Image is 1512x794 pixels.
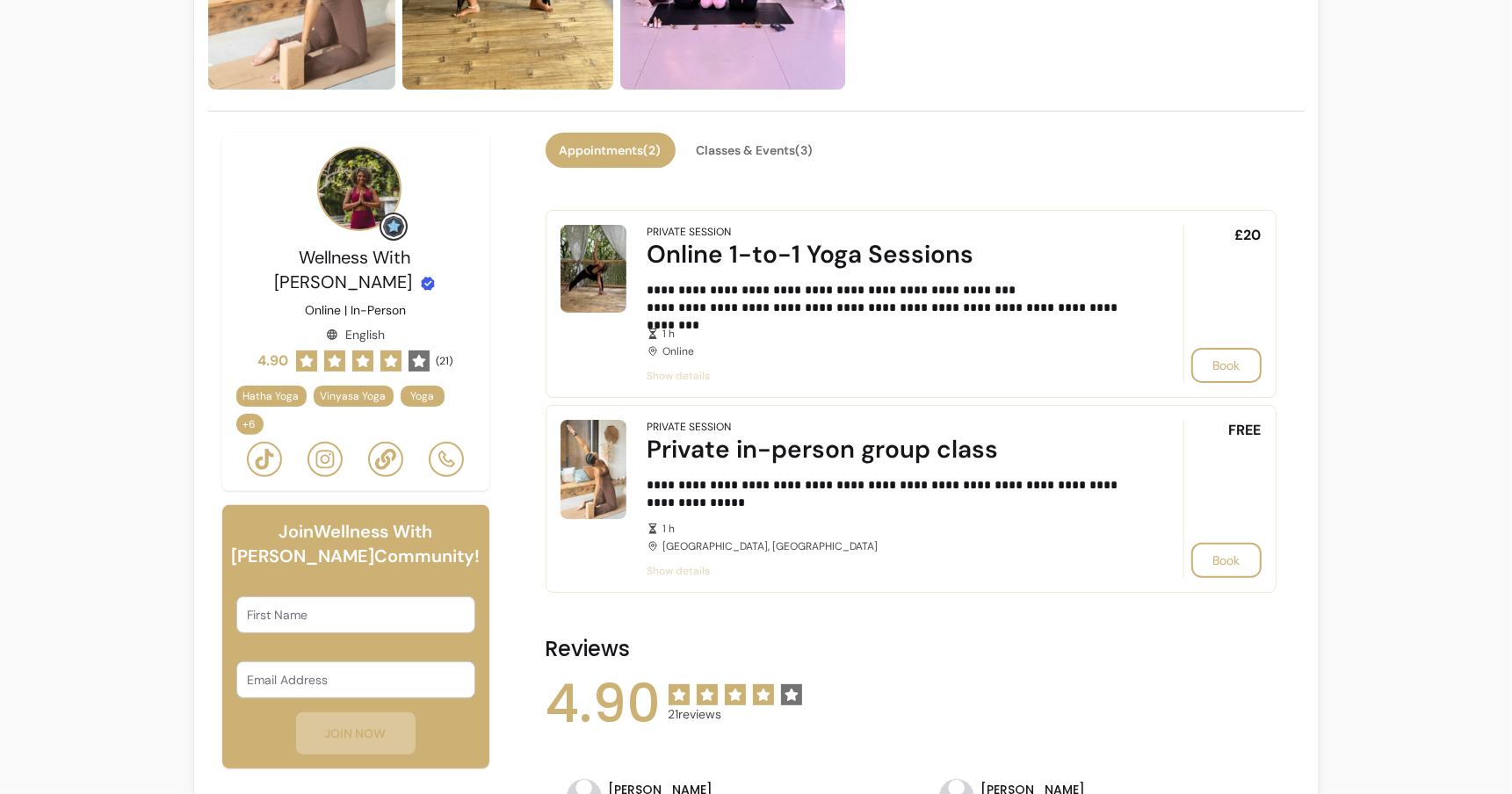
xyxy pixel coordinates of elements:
span: 4.90 [546,677,662,730]
div: Private Session [647,420,732,434]
button: Appointments(2) [546,133,676,168]
span: + 6 [240,417,260,431]
div: [GEOGRAPHIC_DATA], [GEOGRAPHIC_DATA] [647,522,1134,553]
span: Show details [647,369,1134,383]
img: Online 1-to-1 Yoga Sessions [561,225,626,313]
button: Classes & Events(3) [683,133,828,168]
p: Online | In-Person [305,301,406,319]
span: Vinyasa Yoga [321,389,387,403]
span: 4.90 [258,350,289,372]
input: First Name [248,606,464,624]
input: Email Address [248,671,464,689]
div: English [326,326,385,343]
h2: Reviews [546,635,1277,663]
span: £20 [1235,225,1262,246]
span: Wellness With [PERSON_NAME] [274,246,412,293]
span: Yoga [410,389,434,403]
div: Private in-person group class [647,434,1134,466]
div: Online 1-to-1 Yoga Sessions [647,239,1134,271]
button: Book [1191,348,1262,383]
span: 21 reviews [669,705,802,723]
span: Show details [647,564,1134,578]
span: 1 h [663,327,1134,341]
img: Grow [383,216,404,237]
h6: Join Wellness With [PERSON_NAME] Community! [231,519,480,568]
span: ( 21 ) [437,354,453,368]
img: Private in-person group class [561,420,626,519]
span: FREE [1229,420,1262,441]
span: 1 h [663,522,1134,536]
div: Private Session [647,225,732,239]
div: Online [647,327,1134,358]
span: Hatha Yoga [243,389,300,403]
img: Provider image [317,147,402,231]
button: Book [1191,543,1262,578]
